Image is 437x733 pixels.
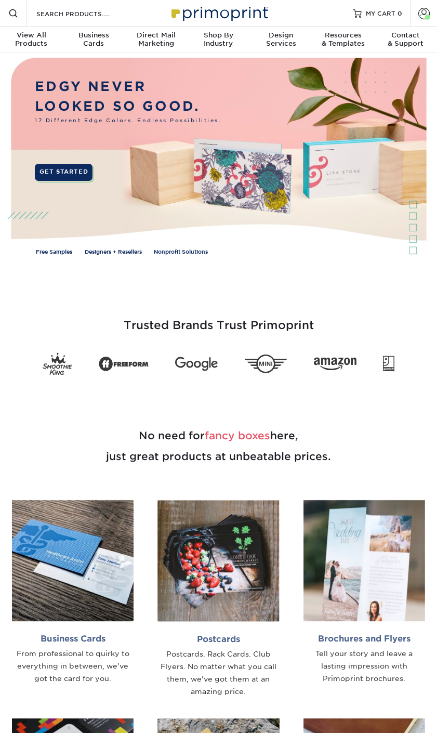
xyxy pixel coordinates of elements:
[303,648,425,685] div: Tell your story and leave a lasting impression with Primoprint brochures.
[125,31,187,48] div: Marketing
[312,27,375,54] a: Resources& Templates
[85,248,142,256] a: Designers + Resellers
[125,27,187,54] a: Direct MailMarketing
[375,31,437,40] span: Contact
[12,634,134,644] h2: Business Cards
[35,77,221,97] p: EDGY NEVER
[187,27,249,54] a: Shop ByIndustry
[62,31,125,40] span: Business
[8,500,138,685] a: Business Cards From professional to quirky to everything in between, we've got the card for you.
[205,429,270,442] span: fancy boxes
[62,31,125,48] div: Cards
[250,31,312,48] div: Services
[303,500,425,622] img: Brochures and Flyers
[383,356,395,372] img: Goodwill
[375,27,437,54] a: Contact& Support
[35,7,137,20] input: SEARCH PRODUCTS.....
[12,648,134,685] div: From professional to quirky to everything in between, we've got the card for you.
[187,31,249,48] div: Industry
[314,358,356,371] img: Amazon
[125,31,187,40] span: Direct Mail
[312,31,375,40] span: Resources
[366,9,395,18] span: MY CART
[99,353,149,375] img: Freeform
[62,27,125,54] a: BusinessCards
[36,248,72,256] a: Free Samples
[35,116,221,124] span: 17 Different Edge Colors. Endless Possibilities.
[43,353,73,375] img: Smoothie King
[35,164,92,181] a: GET STARTED
[35,97,221,116] p: LOOKED SO GOOD.
[250,27,312,54] a: DesignServices
[167,2,271,24] img: Primoprint
[244,355,287,373] img: Mini
[175,357,218,371] img: Google
[157,500,279,622] img: Postcards
[154,248,208,256] a: Nonprofit Solutions
[250,31,312,40] span: Design
[312,31,375,48] div: & Templates
[299,500,429,685] a: Brochures and Flyers Tell your story and leave a lasting impression with Primoprint brochures.
[303,634,425,644] h2: Brochures and Flyers
[375,31,437,48] div: & Support
[8,400,429,492] h2: No need for here, just great products at unbeatable prices.
[153,500,283,698] a: Postcards Postcards. Rack Cards. Club Flyers. No matter what you call them, we've got them at an ...
[187,31,249,40] span: Shop By
[157,634,279,644] h2: Postcards
[12,500,134,622] img: Business Cards
[398,9,402,17] span: 0
[157,648,279,698] div: Postcards. Rack Cards. Club Flyers. No matter what you call them, we've got them at an amazing pr...
[8,294,429,345] h3: Trusted Brands Trust Primoprint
